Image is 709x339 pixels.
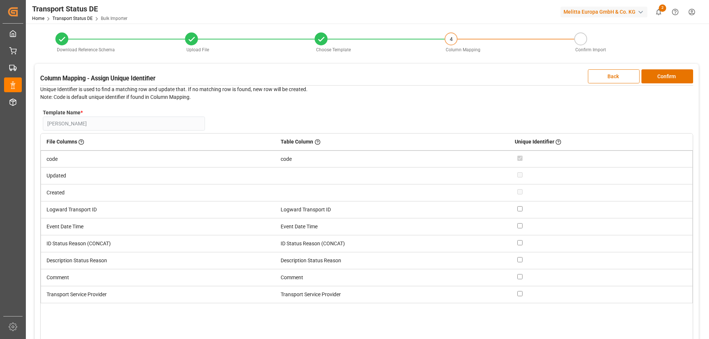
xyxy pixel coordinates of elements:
button: Melitta Europa GmbH & Co. KG [561,5,650,19]
span: Confirm Import [575,47,606,52]
a: Transport Status DE [52,16,93,21]
button: Back [588,69,640,83]
td: Logward Transport ID [41,201,275,218]
td: Event Date Time [41,218,275,235]
div: Event Date Time [281,223,503,231]
td: ID Status Reason (CONCAT) [41,235,275,252]
div: ID Status Reason (CONCAT) [281,240,503,248]
td: Description Status Reason [41,252,275,269]
span: Column Mapping [446,47,480,52]
td: Created [41,184,275,201]
button: show 2 new notifications [650,4,667,20]
span: Upload File [186,47,209,52]
button: Help Center [667,4,684,20]
span: Download Reference Schema [57,47,115,52]
button: Confirm [641,69,693,83]
span: - Assign Unique Identifier [87,75,155,82]
label: Template Name [43,109,83,117]
td: Updated [41,167,275,184]
div: 4 [445,33,457,45]
div: Unique Identifier [515,135,687,148]
h3: Column Mapping [40,74,155,83]
td: Comment [41,269,275,286]
div: code [281,155,503,163]
div: Transport Service Provider [281,291,503,298]
div: Comment [281,274,503,281]
div: Transport Status DE [32,3,127,14]
span: Choose Template [316,47,351,52]
div: Melitta Europa GmbH & Co. KG [561,7,647,17]
div: Description Status Reason [281,257,503,264]
div: File Columns [47,135,270,148]
div: Logward Transport ID [281,206,503,214]
p: Unique Identifier is used to find a matching row and update that. If no matching row is found, ne... [40,86,693,101]
td: Transport Service Provider [41,286,275,303]
span: 2 [659,4,666,12]
a: Home [32,16,44,21]
div: Table Column [281,135,503,148]
td: code [41,151,275,167]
